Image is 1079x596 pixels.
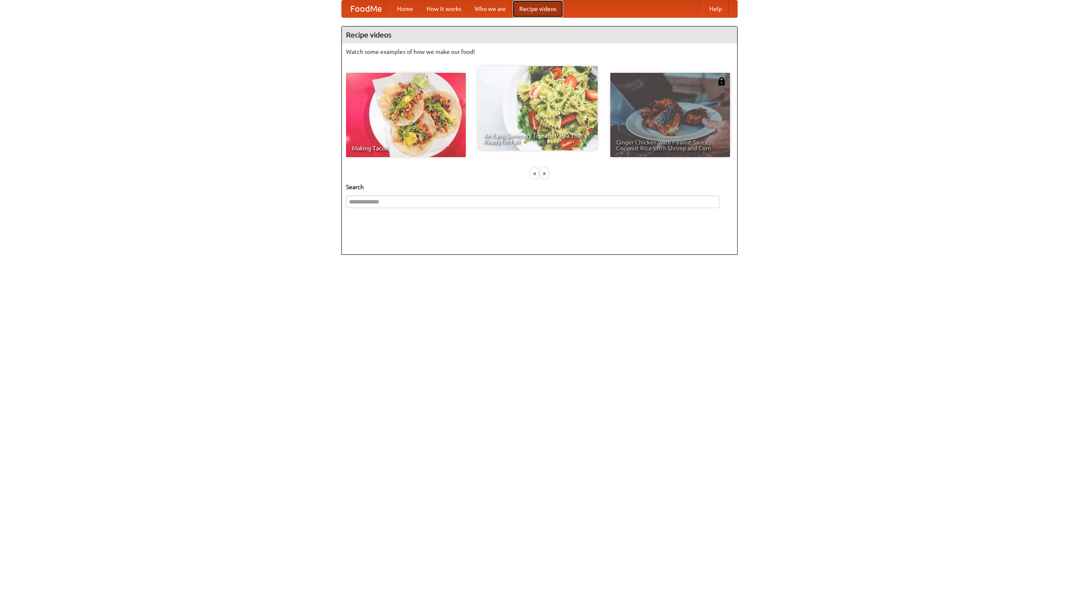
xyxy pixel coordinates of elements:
a: Help [703,0,729,17]
h5: Search [346,183,733,191]
a: Making Tacos [346,73,466,157]
a: An Easy, Summery Tomato Pasta That's Ready for Fall [478,66,598,150]
a: Who we are [468,0,513,17]
a: Home [390,0,420,17]
h4: Recipe videos [342,27,737,43]
img: 483408.png [717,77,726,86]
p: Watch some examples of how we make our food! [346,48,733,56]
a: FoodMe [342,0,390,17]
span: An Easy, Summery Tomato Pasta That's Ready for Fall [484,133,592,144]
a: How it works [420,0,468,17]
div: » [541,168,548,179]
div: « [531,168,538,179]
a: Recipe videos [513,0,563,17]
span: Making Tacos [352,145,460,151]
